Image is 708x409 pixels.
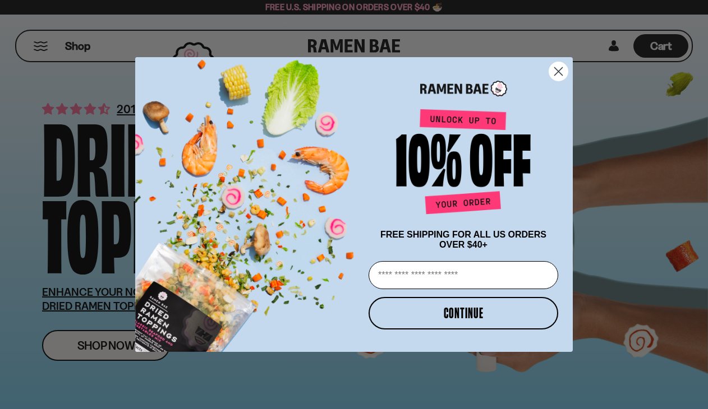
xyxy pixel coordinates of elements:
img: ce7035ce-2e49-461c-ae4b-8ade7372f32c.png [135,47,364,352]
span: FREE SHIPPING FOR ALL US ORDERS OVER $40+ [380,230,546,249]
img: Ramen Bae Logo [420,80,507,98]
img: Unlock up to 10% off [393,109,534,219]
button: Close dialog [549,62,568,81]
button: CONTINUE [369,297,558,329]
